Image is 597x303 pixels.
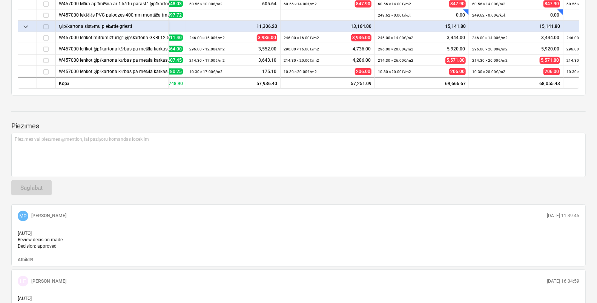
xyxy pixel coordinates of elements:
[455,12,466,18] span: 0.00
[261,1,277,7] span: 605.64
[355,68,371,75] span: 206.00
[56,77,169,88] div: Kopā
[281,77,375,88] div: 57,251.09
[446,46,466,52] span: 5,920.00
[284,70,317,74] small: 10.30 × 20.00€ / m2
[449,68,466,75] span: 206.00
[18,211,28,221] div: Mārtiņš Pogulis
[472,70,505,74] small: 10.30 × 20.00€ / m2
[375,77,469,88] div: 69,666.67
[378,70,411,74] small: 10.30 × 20.00€ / m2
[378,21,466,32] div: 15,141.80
[258,46,277,52] span: 3,552.00
[559,267,597,303] iframe: Chat Widget
[59,43,166,54] div: W457000 Ierīkot ģipškartona kārbas pa metāla karkasu, ventilācijas tīkliem (vert. Un horiz.daļas)...
[18,276,28,286] div: Lāsma Erharde
[378,2,411,6] small: 60.56 × 14.00€ / m2
[163,12,183,18] span: 1,497.72
[189,58,225,62] small: 214.30 × 17.00€ / m2
[472,47,508,51] small: 296.00 × 20.00€ / m2
[472,36,508,40] small: 246.00 × 14.00€ / m2
[472,2,505,6] small: 60.56 × 14.00€ / m2
[355,0,371,8] span: 847.90
[378,47,413,51] small: 296.00 × 20.00€ / m2
[189,70,223,74] small: 10.30 × 17.00€ / m2
[31,278,66,285] p: [PERSON_NAME]
[59,21,166,32] div: Ģipškartona sistēmu piekārtie griesti
[163,57,183,63] span: 4,607.45
[284,21,371,32] div: 13,164.00
[21,22,30,31] span: keyboard_arrow_down
[540,35,560,41] span: 3,444.00
[59,66,166,77] div: W457000 Ierīkot ģipškartona kārbas pa metāla karkasu, ugunsdrošās (vert. Un horiz.daļas)
[549,12,560,18] span: 0.00
[19,213,27,219] span: MP
[258,57,277,64] span: 3,643.10
[446,35,466,41] span: 3,444.00
[540,57,560,64] span: 5,571.80
[284,36,319,40] small: 246.00 × 16.00€ / m2
[284,47,319,51] small: 296.00 × 16.00€ / m2
[540,46,560,52] span: 5,920.00
[189,36,225,40] small: 246.00 × 16.00€ / m2
[59,55,166,65] div: W457000 Ierīkot ģipškartona kārbas pa metāla karkasu, ventilācijas tīkliem (vert. Un horiz.daļas)...
[59,32,166,43] div: W457000 Ierīkot mitrumizturīgā ģipškartona GKBI 12.5mm piekārtos griestus pa metāla profilu un st...
[59,9,166,20] div: W457000 Iekšējās PVC palodzes 400mm montāža (materiāls iekļauts pie PVC logu izgatavošanas 4.1.sa...
[31,213,66,219] p: [PERSON_NAME]
[284,58,319,62] small: 214.30 × 20.00€ / m2
[189,47,225,51] small: 296.00 × 12.00€ / m2
[284,2,317,6] small: 60.56 × 14.00€ / m2
[472,21,560,32] div: 15,141.80
[547,213,579,219] p: [DATE] 11:39:45
[163,35,183,41] span: 3,911.40
[261,69,277,75] span: 175.10
[445,57,466,64] span: 5,571.80
[543,68,560,75] span: 206.00
[18,231,63,249] span: [AUTO] Review decision made Decision: approved
[189,2,223,6] small: 60.56 × 10.00€ / m2
[472,58,508,62] small: 214.30 × 26.00€ / m2
[166,69,183,75] span: 180.25
[378,36,413,40] small: 246.00 × 14.00€ / m2
[257,34,277,41] span: 3,936.00
[166,1,183,7] span: 648.03
[189,21,277,32] div: 11,306.20
[472,13,506,17] small: 249.62 × 0.00€ / kpl.
[352,57,371,64] span: 4,286.00
[543,0,560,8] span: 847.90
[186,77,281,88] div: 57,936.40
[163,46,183,52] span: 6,364.00
[11,122,586,131] p: Piezīmes
[378,58,413,62] small: 214.30 × 26.00€ / m2
[449,0,466,8] span: 847.90
[352,46,371,52] span: 4,736.00
[547,278,579,285] p: [DATE] 16:04:59
[469,77,563,88] div: 68,055.43
[20,278,26,284] span: LE
[378,13,411,17] small: 249.62 × 0.00€ / kpl.
[18,257,33,263] button: Atbildēt
[351,34,371,41] span: 3,936.00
